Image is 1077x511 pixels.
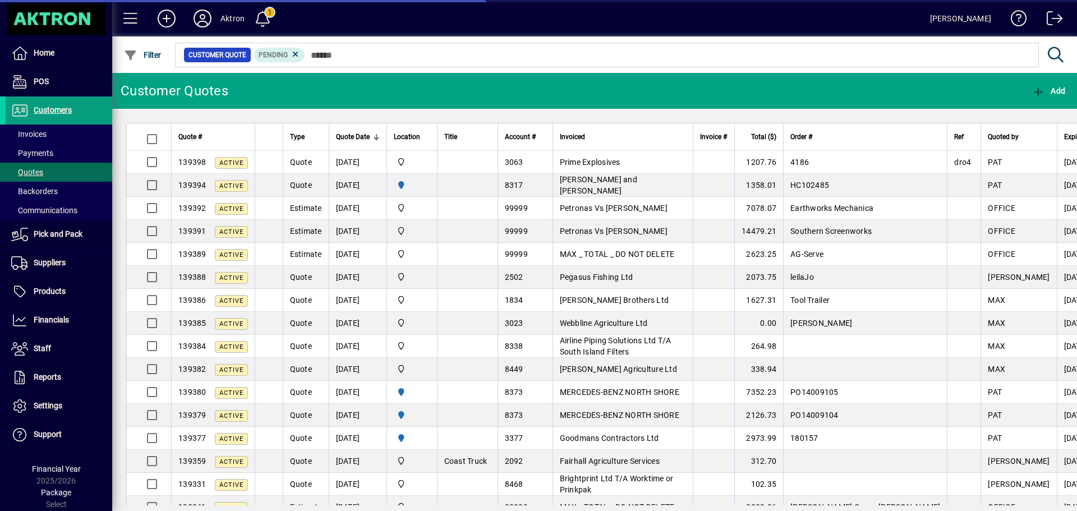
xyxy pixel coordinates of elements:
[790,227,872,236] span: Southern Screenworks
[219,481,243,489] span: Active
[178,204,206,213] span: 139392
[988,342,1005,351] span: MAX
[149,8,185,29] button: Add
[34,315,69,324] span: Financials
[505,388,523,397] span: 8373
[988,365,1005,374] span: MAX
[290,388,312,397] span: Quote
[790,250,823,259] span: AG-Serve
[790,273,814,282] span: leilaJo
[259,51,288,59] span: Pending
[178,342,206,351] span: 139384
[734,427,783,450] td: 2973.99
[734,197,783,220] td: 7078.07
[560,131,585,143] span: Invoiced
[178,296,206,305] span: 139386
[790,388,839,397] span: PO14009105
[988,411,1002,420] span: PAT
[505,319,523,328] span: 3023
[700,131,727,143] span: Invoice #
[394,409,430,421] span: HAMILTON
[290,273,312,282] span: Quote
[178,434,206,443] span: 139377
[1032,86,1065,95] span: Add
[394,248,430,260] span: Central
[178,319,206,328] span: 139385
[329,197,386,220] td: [DATE]
[11,130,47,139] span: Invoices
[394,271,430,283] span: Central
[790,131,812,143] span: Order #
[32,464,81,473] span: Financial Year
[34,105,72,114] span: Customers
[34,430,62,439] span: Support
[178,273,206,282] span: 139388
[560,227,668,236] span: Petronas Vs [PERSON_NAME]
[560,175,637,195] span: [PERSON_NAME] and [PERSON_NAME]
[988,457,1050,466] span: [PERSON_NAME]
[219,389,243,397] span: Active
[219,251,243,259] span: Active
[329,358,386,381] td: [DATE]
[290,181,312,190] span: Quote
[290,131,305,143] span: Type
[329,220,386,243] td: [DATE]
[505,227,528,236] span: 99999
[505,131,536,143] span: Account #
[329,381,386,404] td: [DATE]
[988,181,1002,190] span: PAT
[6,363,112,392] a: Reports
[6,392,112,420] a: Settings
[329,404,386,427] td: [DATE]
[254,48,305,62] mat-chip: Pending Status: Pending
[751,131,776,143] span: Total ($)
[329,450,386,473] td: [DATE]
[11,149,53,158] span: Payments
[6,163,112,182] a: Quotes
[790,411,839,420] span: PO14009104
[505,480,523,489] span: 8468
[178,131,248,143] div: Quote #
[560,411,679,420] span: MERCEDES-BENZ NORTH SHORE
[219,366,243,374] span: Active
[219,205,243,213] span: Active
[34,401,62,410] span: Settings
[505,434,523,443] span: 3377
[329,266,386,289] td: [DATE]
[219,343,243,351] span: Active
[178,250,206,259] span: 139389
[560,434,659,443] span: Goodmans Contractors Ltd
[329,473,386,496] td: [DATE]
[329,335,386,358] td: [DATE]
[219,182,243,190] span: Active
[394,478,430,490] span: Central
[185,8,220,29] button: Profile
[34,77,49,86] span: POS
[6,201,112,220] a: Communications
[34,287,66,296] span: Products
[394,131,420,143] span: Location
[329,312,386,335] td: [DATE]
[41,488,71,497] span: Package
[329,243,386,266] td: [DATE]
[988,319,1005,328] span: MAX
[954,131,974,143] div: Ref
[734,266,783,289] td: 2073.75
[444,457,487,466] span: Coast Truck
[988,131,1019,143] span: Quoted by
[988,480,1050,489] span: [PERSON_NAME]
[505,273,523,282] span: 2502
[560,336,671,356] span: Airline Piping Solutions Ltd T/A South Island Filters
[560,273,633,282] span: Pegasus Fishing Ltd
[394,294,430,306] span: Central
[394,131,430,143] div: Location
[790,296,830,305] span: Tool Trailer
[178,158,206,167] span: 139398
[394,386,430,398] span: HAMILTON
[329,174,386,197] td: [DATE]
[178,457,206,466] span: 139359
[219,159,243,167] span: Active
[505,250,528,259] span: 99999
[6,249,112,277] a: Suppliers
[178,388,206,397] span: 139380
